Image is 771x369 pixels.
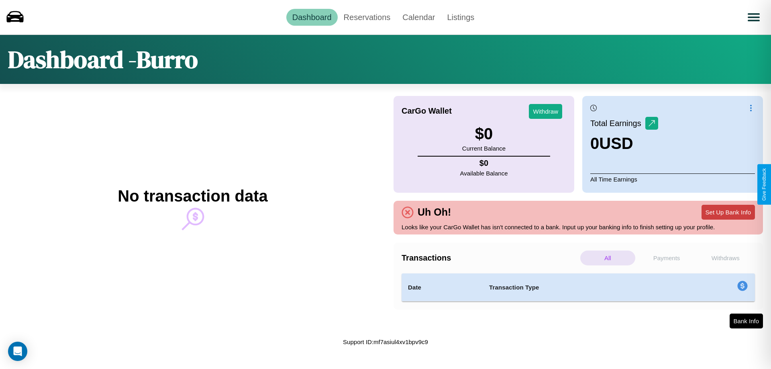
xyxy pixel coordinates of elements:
[702,205,755,220] button: Set Up Bank Info
[590,116,645,130] p: Total Earnings
[698,251,753,265] p: Withdraws
[742,6,765,29] button: Open menu
[338,9,397,26] a: Reservations
[639,251,694,265] p: Payments
[590,173,755,185] p: All Time Earnings
[489,283,671,292] h4: Transaction Type
[462,125,506,143] h3: $ 0
[414,206,455,218] h4: Uh Oh!
[402,253,578,263] h4: Transactions
[402,222,755,232] p: Looks like your CarGo Wallet has isn't connected to a bank. Input up your banking info to finish ...
[590,135,658,153] h3: 0 USD
[8,342,27,361] div: Open Intercom Messenger
[396,9,441,26] a: Calendar
[460,168,508,179] p: Available Balance
[408,283,476,292] h4: Date
[8,43,198,76] h1: Dashboard - Burro
[730,314,763,328] button: Bank Info
[761,168,767,201] div: Give Feedback
[462,143,506,154] p: Current Balance
[529,104,562,119] button: Withdraw
[402,106,452,116] h4: CarGo Wallet
[118,187,267,205] h2: No transaction data
[441,9,480,26] a: Listings
[580,251,635,265] p: All
[343,336,428,347] p: Support ID: mf7asiul4xv1bpv9c9
[460,159,508,168] h4: $ 0
[286,9,338,26] a: Dashboard
[402,273,755,302] table: simple table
